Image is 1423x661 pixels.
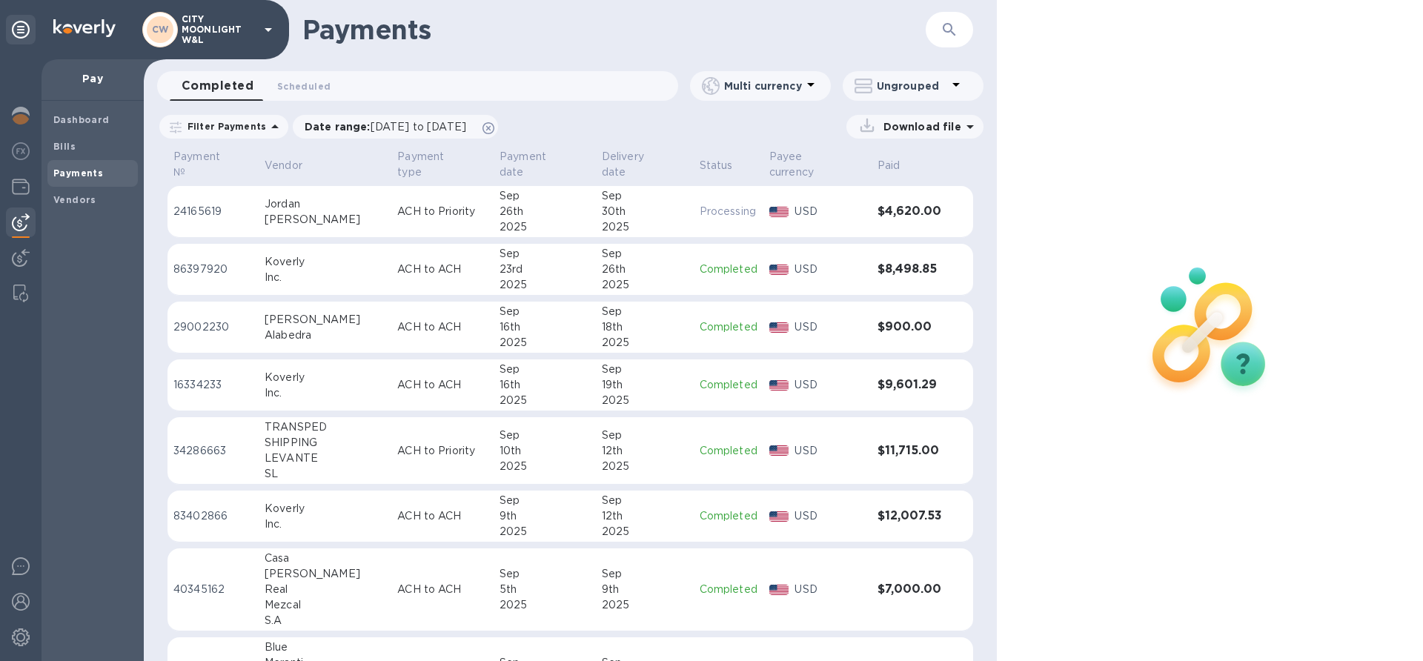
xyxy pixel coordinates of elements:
b: Vendors [53,194,96,205]
p: Processing [700,204,757,219]
div: 19th [602,377,688,393]
p: ACH to ACH [397,377,488,393]
div: Sep [602,428,688,443]
img: USD [769,265,789,275]
div: Sep [500,246,590,262]
div: 2025 [602,597,688,613]
div: 2025 [500,524,590,539]
span: Scheduled [277,79,331,94]
h3: $4,620.00 [878,205,943,219]
span: [DATE] to [DATE] [371,121,466,133]
h3: $12,007.53 [878,509,943,523]
img: Foreign exchange [12,142,30,160]
p: 24165619 [173,204,253,219]
span: Payee currency [769,149,866,180]
div: Koverly [265,254,385,270]
div: 2025 [500,277,590,293]
p: USD [795,377,865,393]
h3: $11,715.00 [878,444,943,458]
span: Delivery date [602,149,688,180]
p: Payment date [500,149,571,180]
div: 26th [602,262,688,277]
p: Vendor [265,158,302,173]
p: Payment type [397,149,468,180]
p: 34286663 [173,443,253,459]
div: 2025 [602,393,688,408]
div: SL [265,466,385,482]
div: Inc. [265,385,385,401]
p: Status [700,158,733,173]
p: Multi currency [724,79,802,93]
div: Sep [602,246,688,262]
p: 83402866 [173,508,253,524]
div: 18th [602,319,688,335]
img: USD [769,207,789,217]
p: USD [795,582,865,597]
p: USD [795,262,865,277]
p: Completed [700,582,757,597]
div: Sep [602,493,688,508]
div: Sep [602,188,688,204]
div: TRANSPED [265,419,385,435]
img: USD [769,322,789,333]
span: Completed [182,76,253,96]
div: 30th [602,204,688,219]
p: ACH to Priority [397,443,488,459]
div: Sep [500,566,590,582]
b: Bills [53,141,76,152]
h1: Payments [302,14,926,45]
div: 9th [602,582,688,597]
p: Filter Payments [182,120,266,133]
div: Sep [500,188,590,204]
div: Sep [500,428,590,443]
p: Paid [878,158,900,173]
p: USD [795,443,865,459]
b: Dashboard [53,114,110,125]
div: Sep [602,362,688,377]
img: Logo [53,19,116,37]
span: Vendor [265,158,322,173]
div: 9th [500,508,590,524]
div: 16th [500,319,590,335]
div: 16th [500,377,590,393]
p: Payment № [173,149,233,180]
div: 2025 [500,393,590,408]
div: Casa [265,551,385,566]
div: Sep [500,493,590,508]
div: S.A [265,613,385,628]
div: 2025 [602,277,688,293]
div: Koverly [265,501,385,516]
p: 40345162 [173,582,253,597]
p: CITY MOONLIGHT W&L [182,14,256,45]
h3: $9,601.29 [878,378,943,392]
p: Completed [700,377,757,393]
b: Payments [53,167,103,179]
div: Sep [500,304,590,319]
p: ACH to Priority [397,204,488,219]
div: 12th [602,508,688,524]
img: USD [769,380,789,391]
h3: $8,498.85 [878,262,943,276]
p: Pay [53,71,132,86]
div: Sep [602,566,688,582]
div: 10th [500,443,590,459]
p: ACH to ACH [397,319,488,335]
img: USD [769,445,789,456]
div: SHIPPING [265,435,385,451]
p: Completed [700,319,757,335]
img: USD [769,585,789,595]
p: Completed [700,443,757,459]
div: Inc. [265,516,385,532]
p: Delivery date [602,149,669,180]
p: Ungrouped [877,79,947,93]
p: USD [795,319,865,335]
p: ACH to ACH [397,508,488,524]
div: 5th [500,582,590,597]
div: Alabedra [265,328,385,343]
p: ACH to ACH [397,582,488,597]
p: 29002230 [173,319,253,335]
div: 23rd [500,262,590,277]
p: 16334233 [173,377,253,393]
div: 2025 [602,459,688,474]
div: Blue [265,640,385,655]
